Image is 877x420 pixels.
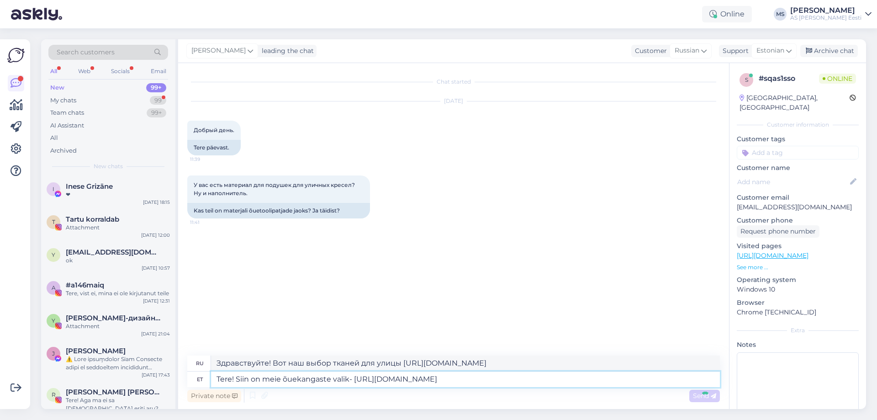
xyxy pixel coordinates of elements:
span: a [52,284,56,291]
p: Operating system [737,275,859,285]
p: Visited pages [737,241,859,251]
span: T [52,218,55,225]
span: [PERSON_NAME] [191,46,246,56]
span: R [52,391,56,398]
div: [GEOGRAPHIC_DATA], [GEOGRAPHIC_DATA] [740,93,850,112]
div: 99+ [146,83,166,92]
span: Y [52,317,55,324]
span: Rando Näppi [66,388,161,396]
p: Windows 10 [737,285,859,294]
div: Request phone number [737,225,819,238]
div: [PERSON_NAME] [790,7,861,14]
div: MS [774,8,787,21]
div: Socials [109,65,132,77]
p: Browser [737,298,859,308]
span: I [53,186,54,192]
span: Joaquim Jaime Jare [66,347,126,355]
div: 99 [150,96,166,105]
span: s [745,76,748,83]
div: [DATE] 18:15 [143,199,170,206]
a: [PERSON_NAME]AS [PERSON_NAME] Eesti [790,7,872,21]
div: Attachment [66,322,170,330]
p: [EMAIL_ADDRESS][DOMAIN_NAME] [737,202,859,212]
div: Customer information [737,121,859,129]
span: y [52,251,55,258]
div: Support [719,46,749,56]
div: Extra [737,326,859,335]
div: AS [PERSON_NAME] Eesti [790,14,861,21]
input: Add a tag [737,146,859,159]
div: 99+ [147,108,166,117]
div: Kas teil on materjali õuetoolipatjade jaoks? Ja täidist? [187,203,370,218]
p: Notes [737,340,859,350]
div: [DATE] 21:04 [141,330,170,337]
p: Customer name [737,163,859,173]
span: Yulia Abol портной-дизайнер / rätsep-disainer/ õmblusateljee [66,314,161,322]
img: Askly Logo [7,47,25,64]
div: [DATE] 10:57 [142,265,170,271]
div: [DATE] 17:43 [142,372,170,378]
div: Email [149,65,168,77]
span: #a146maiq [66,281,104,289]
div: New [50,83,64,92]
a: [URL][DOMAIN_NAME] [737,251,808,260]
div: Web [76,65,92,77]
div: All [50,133,58,143]
span: Inese Grizāne [66,182,113,191]
div: [DATE] 12:00 [141,232,170,239]
div: Team chats [50,108,84,117]
div: # sqas1sso [759,73,819,84]
p: Customer email [737,193,859,202]
span: Online [819,74,856,84]
span: Estonian [756,46,784,56]
span: 11:39 [190,156,224,163]
div: Tere, vist ei, mina ei ole kirjutanut teile [66,289,170,298]
span: Search customers [57,48,115,57]
div: Customer [631,46,667,56]
div: [DATE] [187,97,720,105]
input: Add name [737,177,848,187]
span: Добрый день. [194,127,234,133]
div: ok [66,256,170,265]
span: Russian [675,46,699,56]
div: My chats [50,96,76,105]
div: Attachment [66,223,170,232]
span: New chats [94,162,123,170]
span: J [52,350,55,357]
div: Archive chat [800,45,858,57]
p: See more ... [737,263,859,271]
span: y77@list.ru [66,248,161,256]
span: 11:41 [190,219,224,226]
div: Online [702,6,752,22]
div: [DATE] 12:31 [143,298,170,304]
div: AI Assistant [50,121,84,130]
div: leading the chat [258,46,314,56]
div: ❤ [66,191,170,199]
p: Customer tags [737,134,859,144]
div: Tere päevast. [187,140,241,155]
div: All [48,65,59,77]
div: Archived [50,146,77,155]
span: У вас есть материал для подушек для уличных кресел? Ну и наполнитель. [194,181,356,197]
div: Tere! Aga ma ei sa [DEMOGRAPHIC_DATA] eriti aru? [66,396,170,413]
div: Chat started [187,78,720,86]
p: Customer phone [737,216,859,225]
span: Tartu korraldab [66,215,119,223]
div: ⚠️ Lore ipsum̧dolor Sīam Consecte adipi el seddoeǐtem incididunt utlaborēetd māa̧. En̄a mini ... [66,355,170,372]
p: Chrome [TECHNICAL_ID] [737,308,859,317]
